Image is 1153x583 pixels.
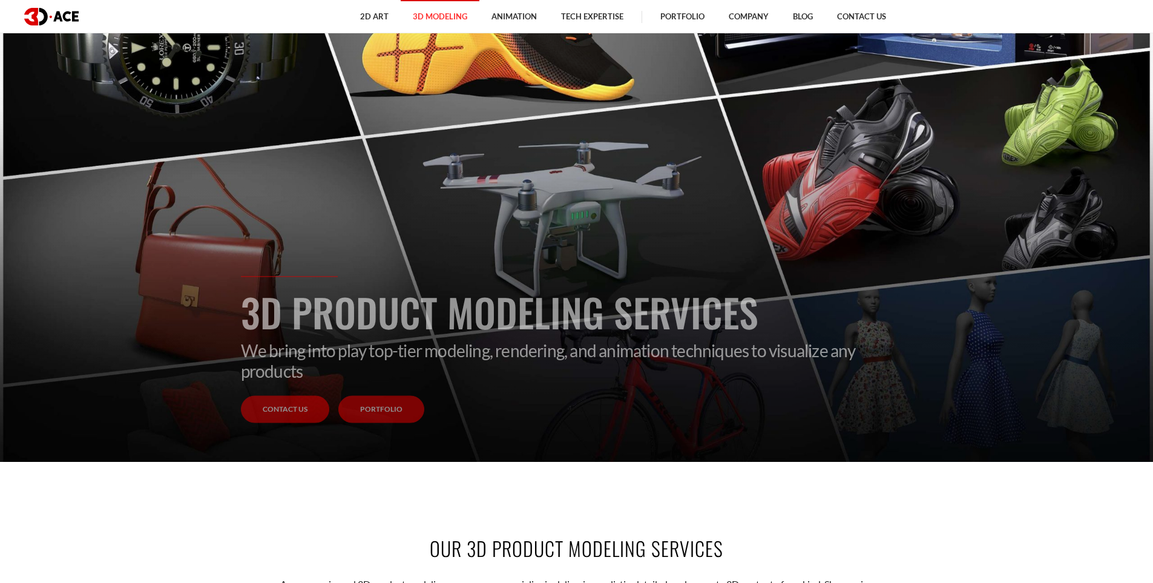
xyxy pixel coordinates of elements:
a: Contact Us [241,396,329,423]
h2: OUR 3D PRODUCT MODELING SERVICES [241,535,913,562]
a: Portfolio [338,396,424,423]
p: We bring into play top-tier modeling, rendering, and animation techniques to visualize any products [241,340,913,381]
h1: 3D Product Modeling Services [241,283,913,340]
img: logo dark [24,8,79,25]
